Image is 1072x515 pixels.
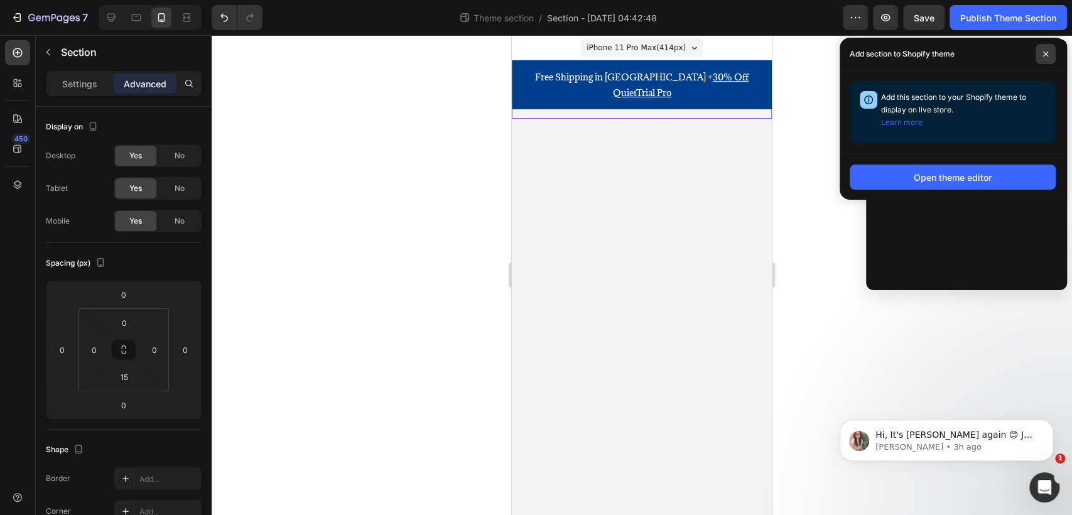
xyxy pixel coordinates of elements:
[512,35,772,515] iframe: Design area
[960,11,1056,24] div: Publish Theme Section
[112,313,137,332] input: 0px
[46,255,108,272] div: Spacing (px)
[1055,453,1065,463] span: 1
[903,5,945,30] button: Save
[55,48,217,60] p: Message from Ann, sent 3h ago
[46,473,70,484] div: Border
[471,11,536,24] span: Theme section
[950,5,1067,30] button: Publish Theme Section
[145,340,164,359] input: 0px
[82,10,88,25] p: 7
[129,183,142,194] span: Yes
[46,150,75,161] div: Desktop
[914,171,992,184] div: Open theme editor
[850,165,1056,190] button: Open theme editor
[124,77,166,90] p: Advanced
[821,393,1072,481] iframe: Intercom notifications message
[53,340,72,359] input: 0
[850,48,955,60] p: Add section to Shopify theme
[1029,472,1059,502] iframe: Intercom live chat
[46,215,70,227] div: Mobile
[111,285,136,304] input: 0
[175,150,185,161] span: No
[139,474,198,485] div: Add...
[85,340,104,359] input: 0px
[881,116,923,129] button: Learn more
[62,77,97,90] p: Settings
[881,92,1026,127] span: Add this section to your Shopify theme to display on live store.
[212,5,263,30] div: Undo/Redo
[111,396,136,415] input: 0
[547,11,657,24] span: Section - [DATE] 04:42:48
[46,183,68,194] div: Tablet
[175,215,185,227] span: No
[175,183,185,194] span: No
[914,13,934,23] span: Save
[5,5,94,30] button: 7
[46,119,100,136] div: Display on
[112,367,137,386] input: 15px
[55,36,216,146] span: Hi, It's [PERSON_NAME] again 😊 Just want to follow up since I have not received any response from...
[176,340,195,359] input: 0
[129,150,142,161] span: Yes
[129,215,142,227] span: Yes
[61,45,174,60] p: Section
[539,11,542,24] span: /
[46,442,86,458] div: Shape
[12,134,30,144] div: 450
